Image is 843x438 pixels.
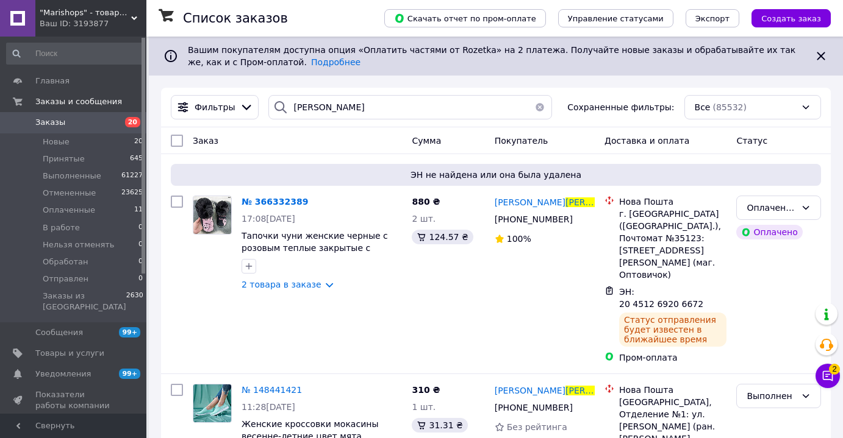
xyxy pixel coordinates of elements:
[40,7,131,18] span: "Marishops" - товары для всей семьи.
[619,313,726,347] div: Статус отправления будет известен в ближайшее время
[43,188,96,199] span: Отмененные
[495,386,565,395] span: [PERSON_NAME]
[712,102,746,112] span: (85532)
[193,196,231,234] img: Фото товару
[747,201,796,214] div: Оплаченный
[193,136,218,146] span: Заказ
[619,384,726,396] div: Нова Пошта
[619,287,703,309] span: ЭН: 20 4512 6920 6672
[695,101,711,113] span: Все
[268,95,552,119] input: Поиск по номеру заказа, ФИО покупателя, номеру телефона, Email, номеру накладной
[43,171,101,182] span: Выполненные
[412,136,441,146] span: Сумма
[242,402,295,412] span: 11:28[DATE]
[394,13,536,24] span: Скачать отчет по пром-оплате
[119,327,140,337] span: 99+
[752,9,831,27] button: Создать заказ
[311,57,361,67] a: Подробнее
[35,389,113,411] span: Показатели работы компании
[558,9,673,27] button: Управление статусами
[125,117,140,127] span: 20
[242,385,302,395] a: № 148441421
[35,348,104,359] span: Товары и услуги
[121,171,143,182] span: 61227
[528,95,552,119] button: Очистить
[495,403,573,412] span: [PHONE_NUMBER]
[35,117,65,128] span: Заказы
[35,327,83,338] span: Сообщения
[188,45,795,67] span: Вашим покупателям доступна опция «Оплатить частями от Rozetka» на 2 платежа. Получайте новые зака...
[119,369,140,379] span: 99+
[739,13,831,23] a: Создать заказ
[747,389,796,403] div: Выполнен
[43,154,85,164] span: Принятые
[507,234,531,244] span: 100%
[495,136,548,146] span: Покупатель
[35,76,70,87] span: Главная
[242,231,388,265] a: Тапочки чуни женские черные с розовым теплые закрытые с котиками 2967
[242,214,295,224] span: 17:08[DATE]
[619,208,726,281] div: г. [GEOGRAPHIC_DATA] ([GEOGRAPHIC_DATA].), Почтомат №35123: [STREET_ADDRESS][PERSON_NAME] (маг. О...
[43,136,70,147] span: Новые
[829,364,840,375] span: 2
[495,214,573,224] span: [PHONE_NUMBER]
[121,188,143,199] span: 23625
[495,196,595,208] a: [PERSON_NAME][PERSON_NAME]
[43,274,88,284] span: Отправлен
[816,364,840,388] button: Чат с покупателем2
[138,239,143,250] span: 0
[35,96,122,107] span: Заказы и сообщения
[138,222,143,233] span: 0
[507,422,567,432] span: Без рейтинга
[412,385,440,395] span: 310 ₴
[193,384,231,422] img: Фото товару
[43,222,80,233] span: В работе
[193,196,232,235] a: Фото товару
[35,369,91,380] span: Уведомления
[126,291,143,313] span: 2630
[134,205,143,216] span: 11
[130,154,143,164] span: 645
[242,280,321,289] a: 2 товара в заказе
[736,225,802,239] div: Оплачено
[6,43,144,65] input: Поиск
[176,169,816,181] span: ЭН не найдена или она была удалена
[138,256,143,267] span: 0
[695,14,730,23] span: Экспорт
[183,11,288,26] h1: Список заказов
[412,418,467,433] div: 31.31 ₴
[412,230,473,244] div: 124.57 ₴
[567,101,674,113] span: Сохраненные фильтры:
[138,274,143,284] span: 0
[43,205,95,216] span: Оплаченные
[134,136,143,147] span: 20
[761,14,821,23] span: Создать заказ
[619,196,726,208] div: Нова Пошта
[193,384,232,423] a: Фото товару
[495,384,595,397] a: [PERSON_NAME][PERSON_NAME]
[686,9,739,27] button: Экспорт
[619,351,726,364] div: Пром-оплата
[242,197,308,207] a: № 366332389
[195,101,235,113] span: Фильтры
[43,256,88,267] span: Обработан
[736,136,767,146] span: Статус
[43,291,126,313] span: Заказы из [GEOGRAPHIC_DATA]
[40,18,146,29] div: Ваш ID: 3193877
[384,9,546,27] button: Скачать отчет по пром-оплате
[412,197,440,207] span: 880 ₴
[495,197,565,207] span: [PERSON_NAME]
[568,14,664,23] span: Управление статусами
[412,402,436,412] span: 1 шт.
[412,214,436,224] span: 2 шт.
[565,197,636,207] span: [PERSON_NAME]
[43,239,115,250] span: Нельзя отменять
[604,136,689,146] span: Доставка и оплата
[565,386,636,395] span: [PERSON_NAME]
